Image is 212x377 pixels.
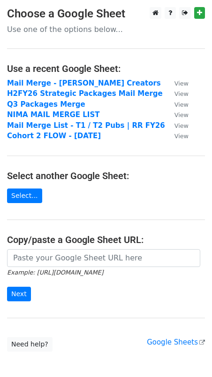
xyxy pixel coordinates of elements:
[147,338,205,346] a: Google Sheets
[7,100,85,109] a: Q3 Packages Merge
[165,132,189,140] a: View
[7,170,205,181] h4: Select another Google Sheet:
[7,7,205,21] h3: Choose a Google Sheet
[165,100,189,109] a: View
[7,234,205,245] h4: Copy/paste a Google Sheet URL:
[7,63,205,74] h4: Use a recent Google Sheet:
[7,188,42,203] a: Select...
[7,269,103,276] small: Example: [URL][DOMAIN_NAME]
[7,89,163,98] a: H2FY26 Strategic Packages Mail Merge
[174,90,189,97] small: View
[174,101,189,108] small: View
[7,24,205,34] p: Use one of the options below...
[7,337,53,352] a: Need help?
[174,111,189,118] small: View
[174,122,189,129] small: View
[7,110,99,119] a: NIMA MAIL MERGE LIST
[174,80,189,87] small: View
[165,89,189,98] a: View
[7,121,165,130] a: Mail Merge List - T1 / T2 Pubs | RR FY26
[165,79,189,87] a: View
[174,133,189,140] small: View
[165,110,189,119] a: View
[7,132,101,140] a: Cohort 2 FLOW - [DATE]
[7,249,200,267] input: Paste your Google Sheet URL here
[165,332,212,377] iframe: Chat Widget
[165,121,189,130] a: View
[7,287,31,301] input: Next
[7,79,161,87] a: Mail Merge - [PERSON_NAME] Creators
